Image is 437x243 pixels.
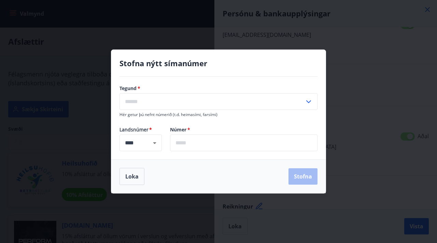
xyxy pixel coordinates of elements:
[119,168,144,185] button: Loka
[150,138,159,148] button: Open
[119,126,162,133] span: Landsnúmer
[170,126,318,133] label: Númer
[119,85,318,92] label: Tegund
[170,134,318,151] div: Númer
[119,112,217,117] span: Hér getur þú nefnt númerið (t.d. heimasími, farsími)
[119,58,318,68] h4: Stofna nýtt símanúmer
